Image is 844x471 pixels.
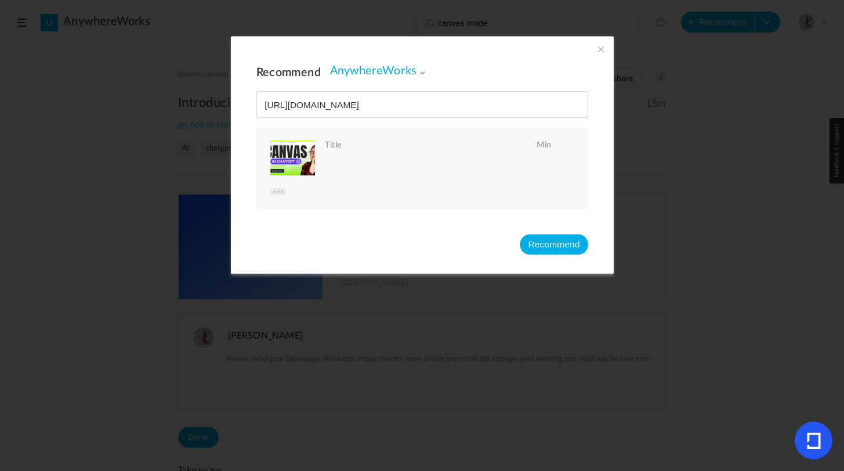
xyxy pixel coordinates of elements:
input: Enter Title [324,157,526,175]
label: Min [537,141,574,151]
span: AnywhereWorks [329,64,426,78]
input: Min [537,157,574,175]
h2: Recommend [256,66,321,80]
input: Share any video/article, which benefits your organization! [257,92,588,117]
label: Title [324,141,537,151]
button: Recommend [520,234,588,254]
